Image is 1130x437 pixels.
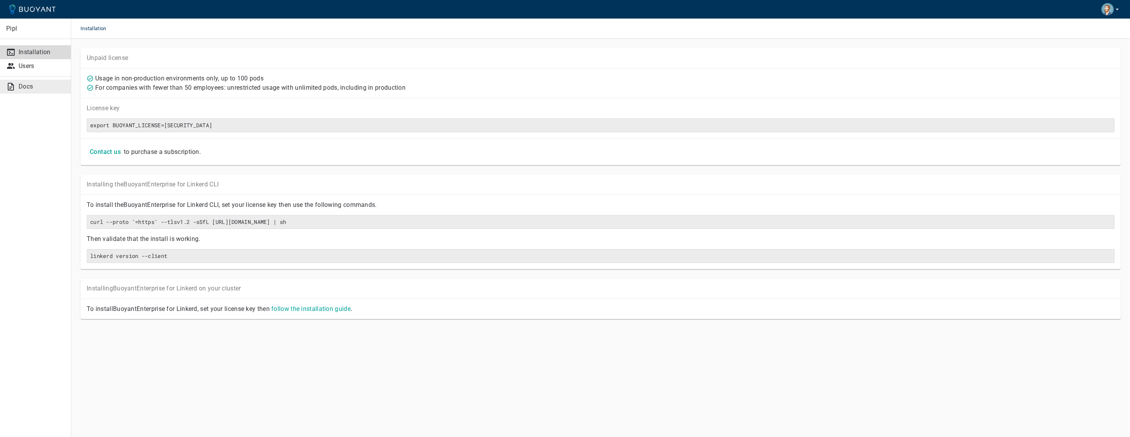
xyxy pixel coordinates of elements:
p: Users [19,62,65,70]
p: Unpaid license [87,54,1115,62]
a: follow the installation guide [271,305,351,312]
p: to purchase a subscription. [124,148,201,156]
h6: export BUOYANT_LICENSE=[SECURITY_DATA] [90,122,1111,129]
p: To install the Buoyant Enterprise for Linkerd CLI, set your license key then use the following co... [87,201,1115,209]
h4: Contact us [90,148,121,156]
h6: curl --proto '=https' --tlsv1.2 -sSfL [URL][DOMAIN_NAME] | sh [90,218,1111,225]
span: Installation [80,19,116,39]
p: Pipl [6,25,65,32]
button: Contact us [87,145,124,159]
p: License key [87,104,1115,112]
p: To install Buoyant Enterprise for Linkerd, set your license key then . [87,305,1115,313]
p: Then validate that the install is working. [87,235,1115,243]
p: Docs [19,83,65,90]
h6: linkerd version --client [90,253,1111,259]
img: Ilya Pocherk [1101,3,1114,15]
p: For companies with fewer than 50 employees: unrestricted usage with unlimited pods, including in ... [95,84,406,92]
p: Installation [19,48,65,56]
p: Usage in non-production environments only, up to 100 pods [95,75,264,82]
p: Installing the Buoyant Enterprise for Linkerd CLI [87,181,1115,188]
p: Installing Buoyant Enterprise for Linkerd on your cluster [87,285,1115,292]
